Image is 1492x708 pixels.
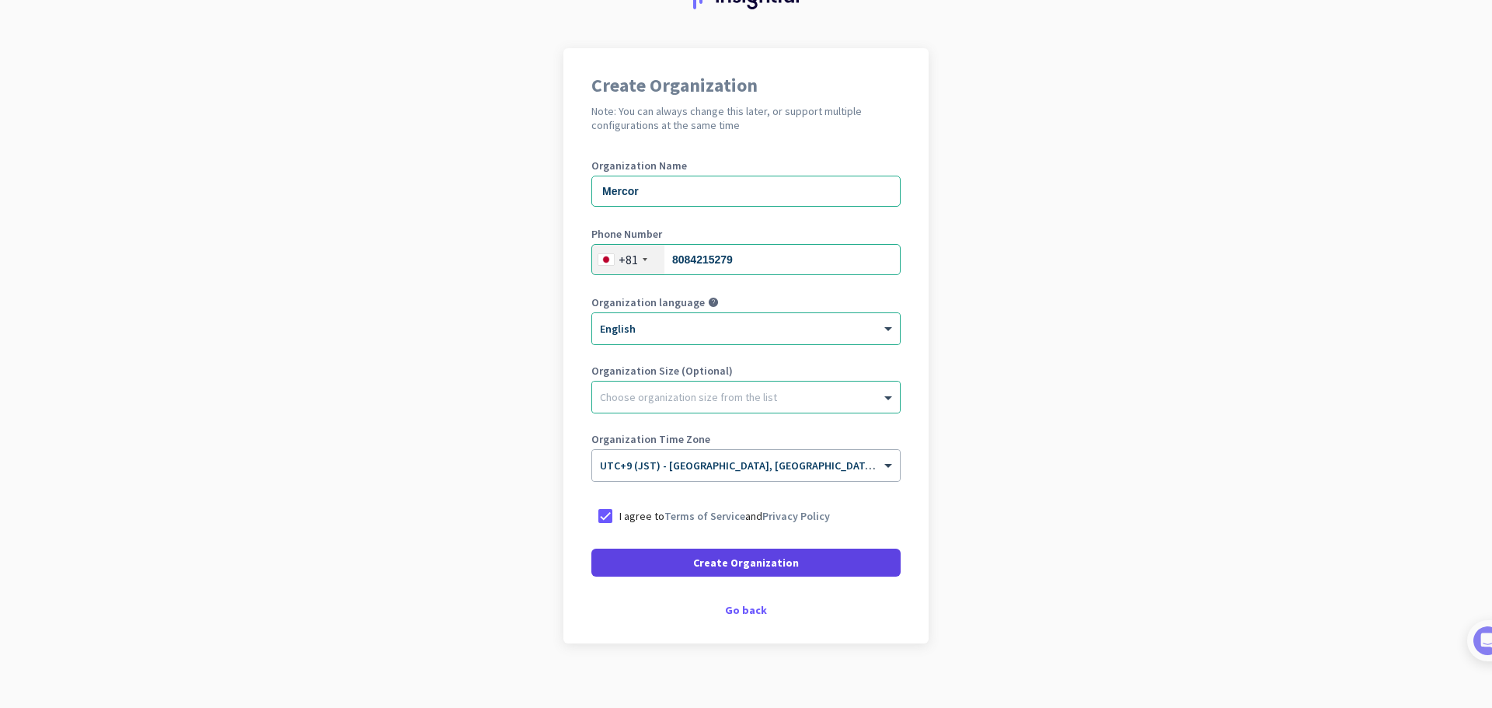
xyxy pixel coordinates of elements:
div: Go back [591,605,901,616]
a: Privacy Policy [762,509,830,523]
input: 3-1234-5678 [591,244,901,275]
h1: Create Organization [591,76,901,95]
label: Organization Size (Optional) [591,365,901,376]
label: Phone Number [591,228,901,239]
button: Create Organization [591,549,901,577]
div: +81 [619,252,638,267]
p: I agree to and [619,508,830,524]
h2: Note: You can always change this later, or support multiple configurations at the same time [591,104,901,132]
i: help [708,297,719,308]
label: Organization language [591,297,705,308]
label: Organization Name [591,160,901,171]
label: Organization Time Zone [591,434,901,445]
a: Terms of Service [664,509,745,523]
input: What is the name of your organization? [591,176,901,207]
span: Create Organization [693,555,799,570]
